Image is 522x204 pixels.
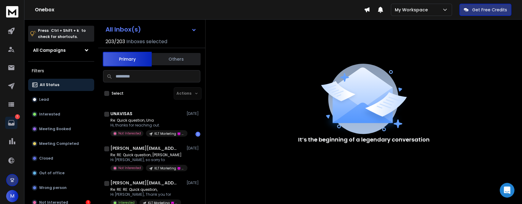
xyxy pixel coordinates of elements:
p: Not Interested [118,131,141,136]
p: Meeting Booked [39,127,71,131]
p: Hi, thanks for reaching out. [110,123,184,128]
p: It’s the beginning of a legendary conversation [298,135,430,144]
button: All Status [28,79,94,91]
p: Not Interested [118,166,141,170]
p: Out of office [39,171,65,176]
p: Wrong person [39,185,67,190]
p: Closed [39,156,53,161]
button: Get Free Credits [459,4,511,16]
p: [DATE] [187,180,200,185]
button: Closed [28,152,94,164]
p: Lead [39,97,49,102]
h1: [PERSON_NAME][EMAIL_ADDRESS][PERSON_NAME][DOMAIN_NAME] [110,145,178,151]
p: Get Free Credits [472,7,507,13]
button: All Campaigns [28,44,94,56]
h1: [PERSON_NAME][EMAIL_ADDRESS][DOMAIN_NAME] [110,180,178,186]
p: Meeting Completed [39,141,79,146]
h3: Inboxes selected [126,38,167,45]
img: logo [6,6,18,17]
p: 1 [15,114,20,119]
p: Re: RE: RE: Quick question, [110,187,181,192]
button: Meeting Booked [28,123,94,135]
button: All Inbox(s) [101,23,202,36]
p: Interested [39,112,60,117]
p: All Status [40,82,59,87]
p: KLT Marketing 😈 | campaign 130825 [154,166,184,171]
h1: UNAVISAS [110,111,132,117]
button: Wrong person [28,182,94,194]
p: Press to check for shortcuts. [38,28,86,40]
p: KLT Marketing 😈 | campaign 130825 [154,131,184,136]
span: 203 / 203 [106,38,125,45]
h1: Onebox [35,6,364,13]
button: Others [152,52,201,66]
label: Select [112,91,124,96]
a: 1 [5,117,17,129]
span: Ctrl + Shift + k [50,27,80,34]
button: Primary [103,52,152,66]
button: M [6,190,18,202]
p: Hi [PERSON_NAME], so sorry to [110,157,184,162]
div: Open Intercom Messenger [500,183,514,198]
button: Interested [28,108,94,120]
button: Meeting Completed [28,138,94,150]
p: Re: Quick question, Una [110,118,184,123]
button: Out of office [28,167,94,179]
p: My Workspace [395,7,430,13]
h3: Filters [28,66,94,75]
div: 1 [195,132,200,137]
h1: All Campaigns [33,47,66,53]
h1: All Inbox(s) [106,26,141,32]
p: [DATE] [187,111,200,116]
p: Re: RE: Quick question, [PERSON_NAME] [110,153,184,157]
p: [DATE] [187,146,200,151]
p: Hi [PERSON_NAME], Thank you for [110,192,181,197]
button: Lead [28,93,94,106]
